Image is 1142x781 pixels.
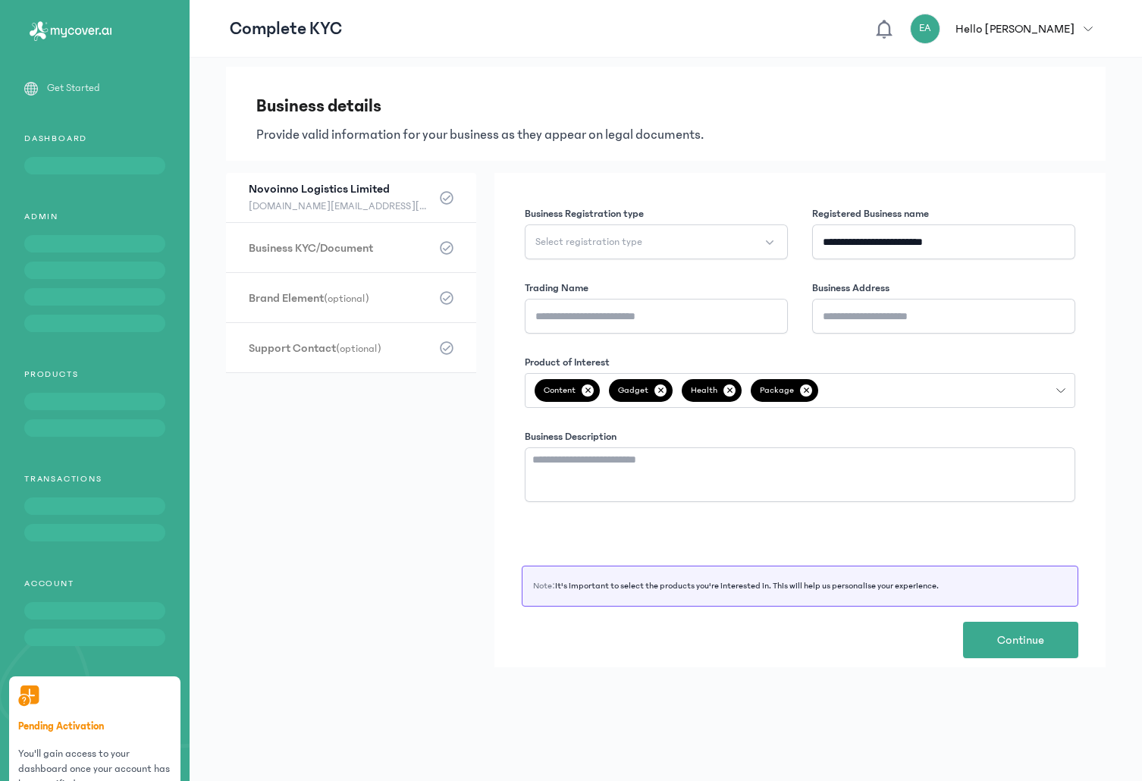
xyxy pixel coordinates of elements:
[525,355,610,370] label: Product of Interest
[47,80,100,96] p: Get Started
[535,234,642,249] span: Select registration type
[525,224,788,259] button: Select registration type
[249,197,431,215] span: [DOMAIN_NAME][EMAIL_ADDRESS][DOMAIN_NAME] || [PHONE_NUMBER]
[533,580,1067,592] p: Note:
[800,384,812,397] p: ✕
[910,14,1102,44] button: EAHello [PERSON_NAME]
[654,384,667,397] p: ✕
[525,281,588,296] label: Trading Name
[955,20,1075,38] p: Hello [PERSON_NAME]
[324,293,369,305] span: (optional)
[230,17,342,41] p: Complete KYC
[682,379,742,402] span: Health
[812,206,929,221] label: Registered Business name
[18,719,171,734] h4: Pending Activation
[249,240,431,256] h3: Business KYC/Document
[997,631,1044,649] span: Continue
[582,384,594,397] p: ✕
[555,581,939,591] span: It's important to select the products you're interested in. This will help us personalise your ex...
[723,384,736,397] p: ✕
[336,343,381,355] span: (optional)
[249,290,431,306] h3: Brand Element
[751,379,818,402] span: Package
[910,14,940,44] div: EA
[525,429,616,444] label: Business Description
[535,379,600,402] span: Content
[525,206,644,221] label: Business Registration type
[256,124,1075,146] p: Provide valid information for your business as they appear on legal documents.
[525,373,1075,408] button: Content✕Gadget✕Health✕Package✕
[249,340,431,356] h3: Support Contact
[256,94,1075,118] h3: Business details
[963,622,1078,658] button: Continue
[812,281,889,296] label: Business Address
[249,180,431,197] h3: Novoinno Logistics Limited
[609,379,673,402] span: Gadget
